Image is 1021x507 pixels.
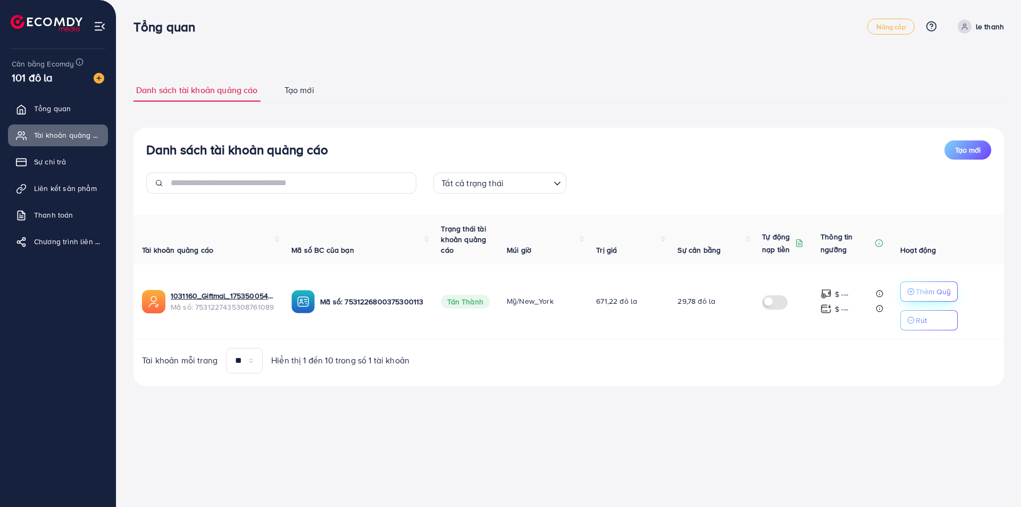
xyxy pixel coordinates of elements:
[142,354,217,366] font: Tài khoản mỗi trang
[12,70,53,85] font: 101 đô la
[821,231,852,255] font: Thông tin ngưỡng
[291,245,354,255] font: Mã số BC của bạn
[441,223,486,256] font: Trạng thái tài khoản quảng cáo
[507,173,549,191] input: Tìm kiếm tùy chọn
[447,296,483,307] font: Tán thành
[955,145,981,155] font: Tạo mới
[284,84,314,96] font: Tạo mới
[8,151,108,172] a: Sự chi trả
[507,296,554,306] font: Mỹ/New_York
[441,177,504,189] font: Tất cả trạng thái
[976,21,1004,32] font: le thanh
[171,302,274,312] font: Mã số: 7531227435308761089
[146,140,329,159] font: Danh sách tài khoản quảng cáo
[596,245,617,255] font: Trị giá
[34,156,66,167] font: Sự chi trả
[677,296,715,306] font: 29,78 đô la
[762,231,790,255] font: Tự động nạp tiền
[34,130,130,140] font: Tài khoản quảng cáo của tôi
[171,290,286,301] font: 1031160_Giftmal_1753500544308
[11,15,82,31] img: biểu trưng
[34,236,105,247] font: Chương trình liên kết
[320,296,423,307] font: Mã số: 7531226800375300113
[8,231,108,252] a: Chương trình liên kết
[507,245,531,255] font: Múi giờ
[953,20,1004,34] a: le thanh
[136,84,258,96] font: Danh sách tài khoản quảng cáo
[835,289,848,300] font: $ ---
[821,303,832,314] img: số tiền nạp thêm
[835,304,848,314] font: $ ---
[821,288,832,300] img: số tiền nạp thêm
[867,19,914,35] a: Nâng cấp
[34,210,73,220] font: Thanh toán
[94,20,106,32] img: thực đơn
[34,183,97,194] font: Liên kết sản phẩm
[8,124,108,146] a: Tài khoản quảng cáo của tôi
[900,310,958,330] button: Rút
[944,140,991,160] button: Tạo mới
[976,459,1013,499] iframe: Trò chuyện
[171,290,274,301] a: 1031160_Giftmal_1753500544308
[291,290,315,313] img: ic-ba-acc.ded83a64.svg
[900,245,936,255] font: Hoạt động
[876,22,905,31] font: Nâng cấp
[916,315,927,326] font: Rút
[8,178,108,199] a: Liên kết sản phẩm
[142,245,213,255] font: Tài khoản quảng cáo
[171,290,274,312] div: <span class='underline'>1031160_Giftmal_1753500544308</span></br>7531227435308761089
[677,245,721,255] font: Sự cân bằng
[133,18,195,36] font: Tổng quan
[433,172,566,194] div: Tìm kiếm tùy chọn
[12,59,74,69] font: Cân bằng Ecomdy
[8,204,108,226] a: Thanh toán
[142,290,165,313] img: ic-ads-acc.e4c84228.svg
[94,73,104,84] img: hình ảnh
[8,98,108,119] a: Tổng quan
[916,286,951,297] font: Thêm Quỹ
[34,103,71,114] font: Tổng quan
[271,354,409,366] font: Hiển thị 1 đến 10 trong số 1 tài khoản
[596,296,637,306] font: 671,22 đô la
[900,281,958,302] button: Thêm Quỹ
